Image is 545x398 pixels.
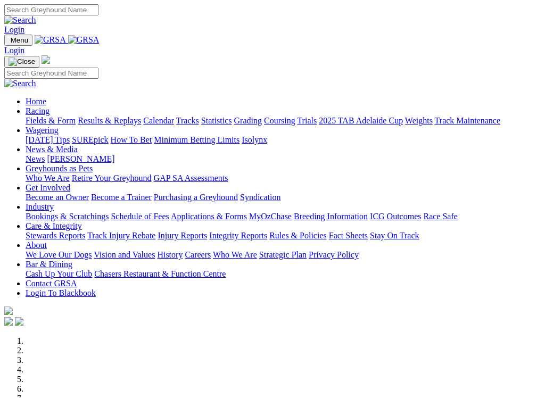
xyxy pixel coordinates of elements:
a: Careers [185,250,211,259]
a: Calendar [143,116,174,125]
input: Search [4,4,98,15]
a: Retire Your Greyhound [72,173,152,183]
a: Fact Sheets [329,231,368,240]
img: logo-grsa-white.png [4,306,13,315]
a: Syndication [240,193,280,202]
div: About [26,250,541,260]
img: facebook.svg [4,317,13,326]
img: Close [9,57,35,66]
a: Contact GRSA [26,279,77,288]
span: Menu [11,36,28,44]
a: Get Involved [26,183,70,192]
a: Cash Up Your Club [26,269,92,278]
a: ICG Outcomes [370,212,421,221]
a: Statistics [201,116,232,125]
div: Industry [26,212,541,221]
a: Results & Replays [78,116,141,125]
a: How To Bet [111,135,152,144]
a: Vision and Values [94,250,155,259]
a: Trials [297,116,317,125]
a: Login To Blackbook [26,288,96,297]
div: Wagering [26,135,541,145]
a: Who We Are [26,173,70,183]
a: 2025 TAB Adelaide Cup [319,116,403,125]
a: Schedule of Fees [111,212,169,221]
a: Coursing [264,116,295,125]
a: Integrity Reports [209,231,267,240]
a: Become a Trainer [91,193,152,202]
a: Injury Reports [158,231,207,240]
a: We Love Our Dogs [26,250,92,259]
div: Care & Integrity [26,231,541,241]
a: Privacy Policy [309,250,359,259]
a: Purchasing a Greyhound [154,193,238,202]
img: logo-grsa-white.png [42,55,50,64]
button: Toggle navigation [4,35,32,46]
div: News & Media [26,154,541,164]
a: Weights [405,116,433,125]
a: MyOzChase [249,212,292,221]
a: Bookings & Scratchings [26,212,109,221]
a: Fields & Form [26,116,76,125]
a: Bar & Dining [26,260,72,269]
a: Tracks [176,116,199,125]
div: Bar & Dining [26,269,541,279]
a: Who We Are [213,250,257,259]
a: Login [4,25,24,34]
a: Grading [234,116,262,125]
img: GRSA [68,35,100,45]
div: Racing [26,116,541,126]
a: Applications & Forms [171,212,247,221]
a: SUREpick [72,135,108,144]
a: Login [4,46,24,55]
a: History [157,250,183,259]
a: Stewards Reports [26,231,85,240]
img: Search [4,15,36,25]
img: GRSA [35,35,66,45]
a: GAP SA Assessments [154,173,228,183]
a: Care & Integrity [26,221,82,230]
a: Home [26,97,46,106]
button: Toggle navigation [4,56,39,68]
a: Greyhounds as Pets [26,164,93,173]
input: Search [4,68,98,79]
a: Strategic Plan [259,250,307,259]
a: Racing [26,106,49,115]
a: Breeding Information [294,212,368,221]
a: About [26,241,47,250]
div: Greyhounds as Pets [26,173,541,183]
a: Become an Owner [26,193,89,202]
img: twitter.svg [15,317,23,326]
a: Stay On Track [370,231,419,240]
img: Search [4,79,36,88]
a: Wagering [26,126,59,135]
a: Minimum Betting Limits [154,135,240,144]
a: Chasers Restaurant & Function Centre [94,269,226,278]
a: Track Injury Rebate [87,231,155,240]
a: Track Maintenance [435,116,500,125]
a: News & Media [26,145,78,154]
div: Get Involved [26,193,541,202]
a: Isolynx [242,135,267,144]
a: [DATE] Tips [26,135,70,144]
a: News [26,154,45,163]
a: Industry [26,202,54,211]
a: [PERSON_NAME] [47,154,114,163]
a: Rules & Policies [269,231,327,240]
a: Race Safe [423,212,457,221]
